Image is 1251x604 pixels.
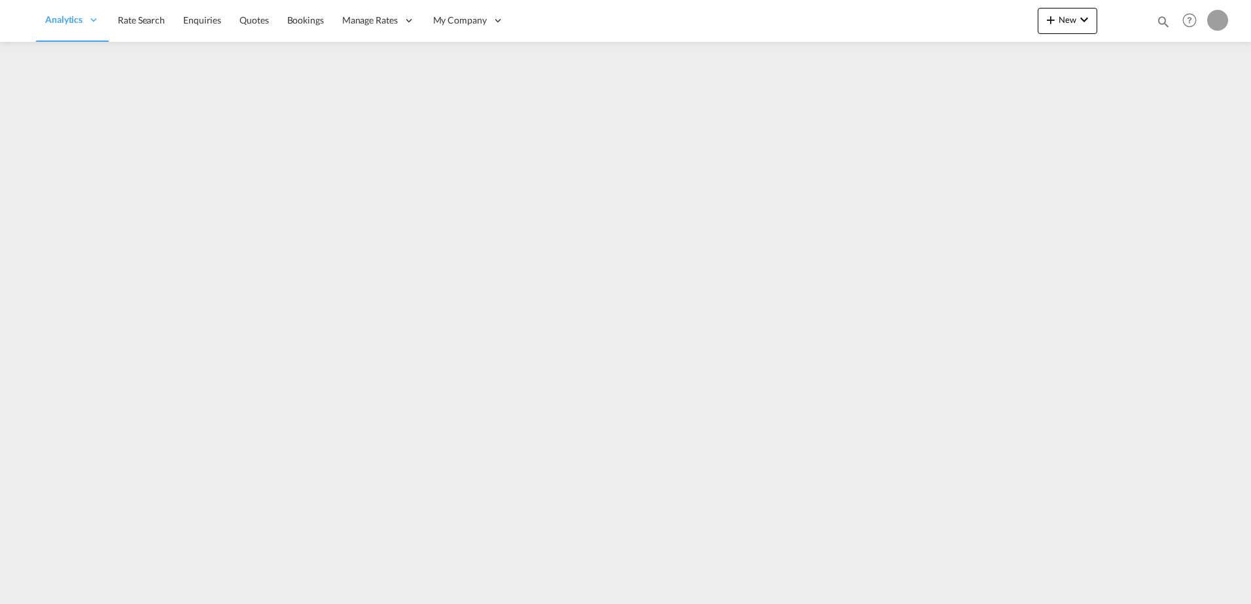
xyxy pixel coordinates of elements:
span: My Company [433,14,487,27]
span: Help [1178,9,1201,31]
span: Quotes [239,14,268,25]
md-icon: icon-magnify [1156,14,1171,29]
span: Analytics [45,13,82,26]
md-icon: icon-chevron-down [1076,12,1092,27]
span: Enquiries [183,14,221,25]
md-icon: icon-plus 400-fg [1043,12,1059,27]
span: Manage Rates [342,14,398,27]
span: Rate Search [118,14,165,25]
div: icon-magnify [1156,14,1171,34]
button: icon-plus 400-fgNewicon-chevron-down [1038,8,1097,34]
span: New [1043,14,1092,25]
div: Help [1178,9,1207,33]
span: Bookings [287,14,324,25]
